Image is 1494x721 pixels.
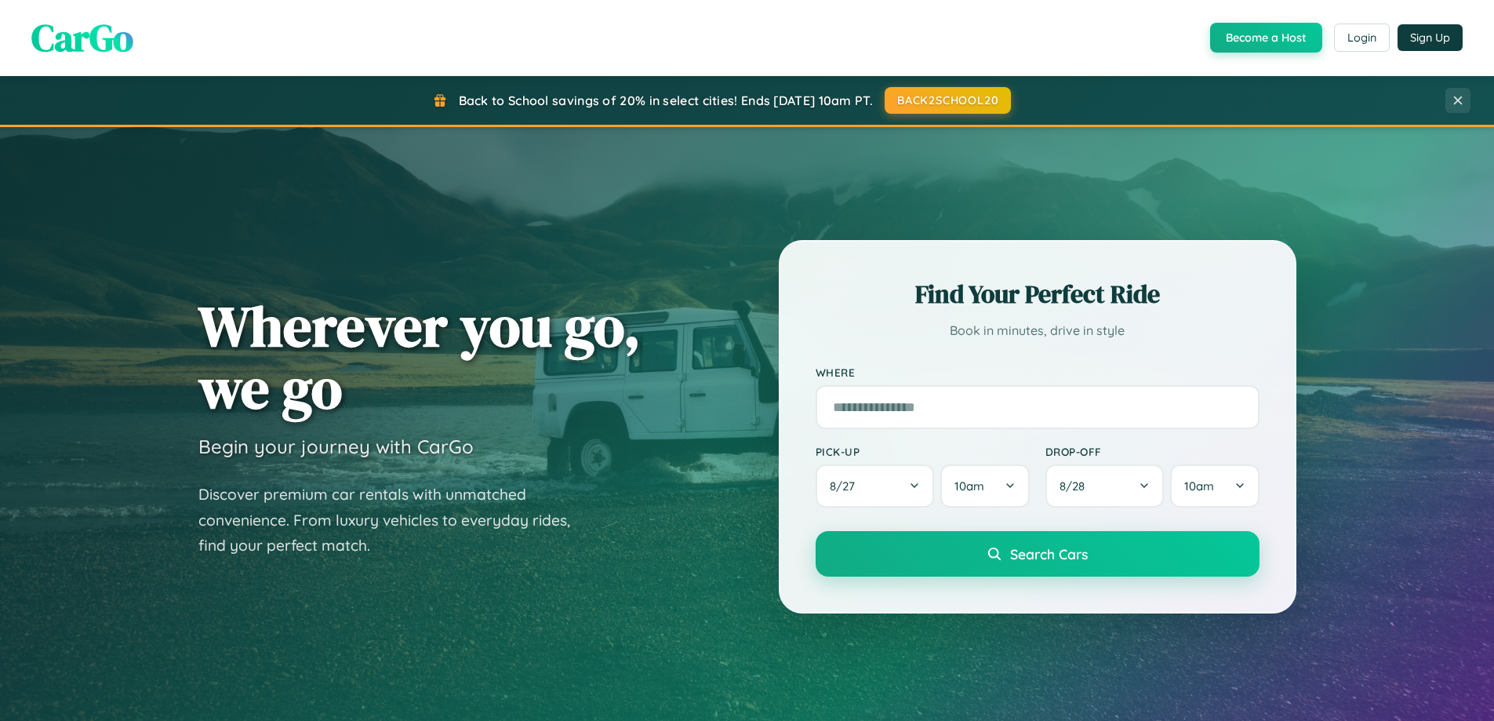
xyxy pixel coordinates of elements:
span: 8 / 27 [830,479,863,493]
span: 10am [954,479,984,493]
button: 8/28 [1045,464,1165,508]
p: Discover premium car rentals with unmatched convenience. From luxury vehicles to everyday rides, ... [198,482,591,559]
span: Back to School savings of 20% in select cities! Ends [DATE] 10am PT. [459,93,873,108]
label: Drop-off [1045,445,1260,458]
h1: Wherever you go, we go [198,295,641,419]
button: BACK2SCHOOL20 [885,87,1011,114]
button: 10am [1170,464,1259,508]
button: 10am [940,464,1029,508]
h3: Begin your journey with CarGo [198,435,474,458]
button: Login [1334,24,1390,52]
h2: Find Your Perfect Ride [816,277,1260,311]
button: 8/27 [816,464,935,508]
label: Where [816,366,1260,379]
label: Pick-up [816,445,1030,458]
span: CarGo [31,12,133,64]
span: 8 / 28 [1060,479,1092,493]
button: Become a Host [1210,23,1322,53]
p: Book in minutes, drive in style [816,319,1260,342]
button: Sign Up [1398,24,1463,51]
span: 10am [1184,479,1214,493]
span: Search Cars [1010,545,1088,563]
button: Search Cars [816,531,1260,577]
